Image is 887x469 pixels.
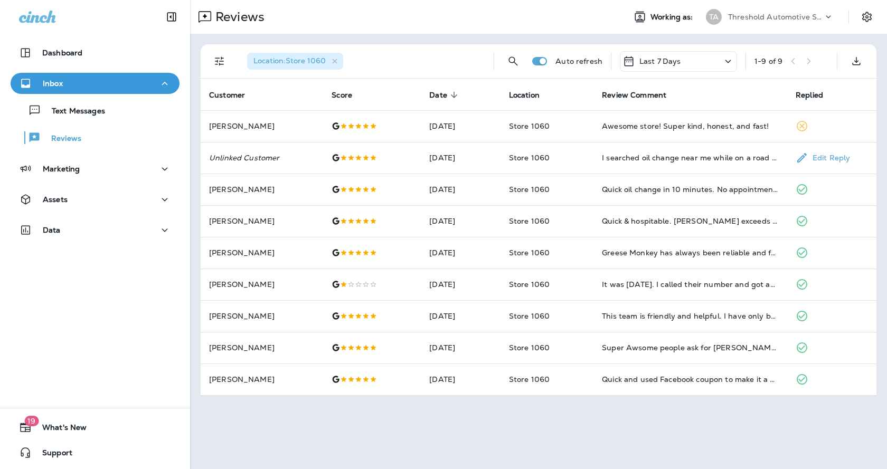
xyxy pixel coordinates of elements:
p: Unlinked Customer [209,154,315,162]
td: [DATE] [421,110,501,142]
span: Location : Store 1060 [253,56,326,65]
span: Location [509,91,540,100]
button: Reviews [11,127,180,149]
p: Assets [43,195,68,204]
span: Store 1060 [509,185,550,194]
span: Store 1060 [509,343,550,352]
p: [PERSON_NAME] [209,248,315,257]
p: Text Messages [41,107,105,117]
div: Quick oil change in 10 minutes. No appointment and no pressure. [602,184,779,195]
p: [PERSON_NAME] [209,280,315,289]
div: Super Awsome people ask for Joseph and Nick they are so amazing and treated us like kings totally... [602,342,779,353]
span: Date [429,90,461,100]
button: Collapse Sidebar [157,6,186,27]
div: Location:Store 1060 [247,53,343,70]
p: [PERSON_NAME] [209,312,315,320]
p: Edit Reply [808,154,850,162]
span: Location [509,90,553,100]
div: Awesome store! Super kind, honest, and fast! [602,121,779,131]
div: 1 - 9 of 9 [754,57,782,65]
div: I searched oil change near me while on a road trip and this location popped up. They had me in an... [602,152,779,163]
span: Date [429,91,447,100]
span: Store 1060 [509,280,550,289]
p: [PERSON_NAME] [209,375,315,384]
button: Dashboard [11,42,180,63]
span: Store 1060 [509,216,550,226]
span: Replied [796,91,823,100]
td: [DATE] [421,174,501,205]
p: Reviews [41,134,81,144]
td: [DATE] [421,300,501,332]
button: Export as CSV [846,51,867,72]
p: Data [43,226,61,234]
td: [DATE] [421,269,501,300]
p: Marketing [43,165,80,173]
button: 19What's New [11,417,180,438]
button: Filters [209,51,230,72]
span: Review Comment [602,91,666,100]
p: [PERSON_NAME] [209,217,315,225]
div: Quick and used Facebook coupon to make it a great price! [602,374,779,385]
button: Text Messages [11,99,180,121]
p: Auto refresh [555,57,602,65]
button: Support [11,442,180,463]
td: [DATE] [421,205,501,237]
button: Search Reviews [503,51,524,72]
span: Score [332,91,352,100]
span: Support [32,448,72,461]
button: Assets [11,189,180,210]
div: TA [706,9,722,25]
span: Customer [209,90,259,100]
span: Store 1060 [509,375,550,384]
button: Marketing [11,158,180,179]
span: 19 [24,416,39,426]
div: It was Labor Day. I called their number and got an automated receptionist. I asked the receptioni... [602,279,779,290]
span: Replied [796,90,837,100]
span: Store 1060 [509,153,550,162]
span: Store 1060 [509,121,550,131]
p: Threshold Automotive Service dba Grease Monkey [728,13,823,21]
span: Score [332,90,366,100]
td: [DATE] [421,237,501,269]
p: [PERSON_NAME] [209,122,315,130]
button: Data [11,219,180,241]
span: Store 1060 [509,311,550,321]
p: [PERSON_NAME] [209,343,315,352]
div: Greese Monkey has always been reliable and fair. The service is quick and easy. Highly recommend! [602,247,779,258]
button: Inbox [11,73,180,94]
div: This team is friendly and helpful. I have only been here twice but they have been amazing each ti... [602,311,779,321]
p: Dashboard [42,49,82,57]
span: Review Comment [602,90,680,100]
p: Last 7 Days [639,57,681,65]
p: [PERSON_NAME] [209,185,315,194]
td: [DATE] [421,363,501,395]
p: Inbox [43,79,63,88]
button: Settings [857,7,876,26]
span: What's New [32,423,87,436]
td: [DATE] [421,332,501,363]
td: [DATE] [421,142,501,174]
p: Reviews [211,9,265,25]
span: Customer [209,91,245,100]
span: Working as: [650,13,695,22]
span: Store 1060 [509,248,550,257]
div: Quick & hospitable. Joseph exceeds expectations, professional and kind. [602,216,779,226]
